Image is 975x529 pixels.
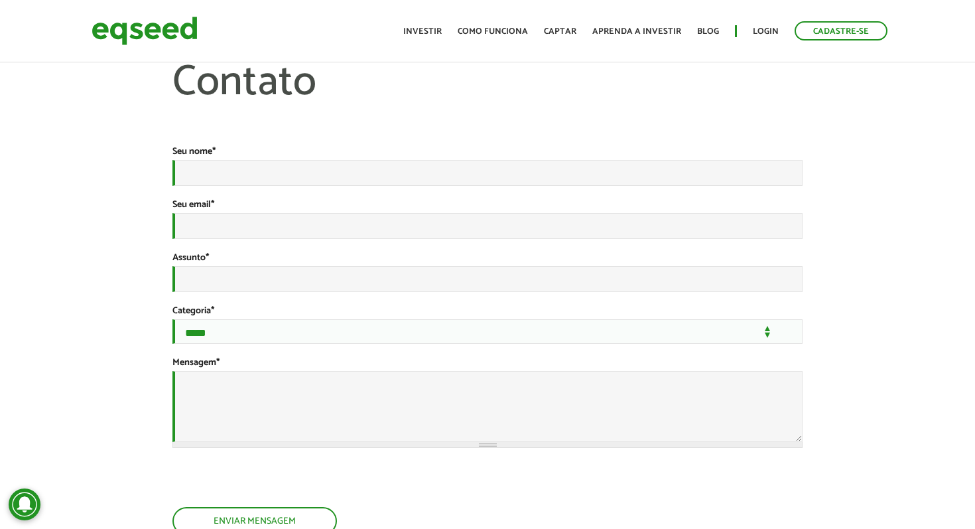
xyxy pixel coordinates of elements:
[753,27,779,36] a: Login
[172,200,214,210] label: Seu email
[172,254,209,263] label: Assunto
[172,147,216,157] label: Seu nome
[458,27,528,36] a: Como funciona
[795,21,887,40] a: Cadastre-se
[697,27,719,36] a: Blog
[172,358,220,368] label: Mensagem
[403,27,442,36] a: Investir
[206,250,209,265] span: Este campo é obrigatório.
[211,197,214,212] span: Este campo é obrigatório.
[592,27,681,36] a: Aprenda a investir
[544,27,576,36] a: Captar
[212,144,216,159] span: Este campo é obrigatório.
[172,60,803,146] h1: Contato
[92,13,198,48] img: EqSeed
[211,303,214,319] span: Este campo é obrigatório.
[172,307,214,316] label: Categoria
[216,355,220,370] span: Este campo é obrigatório.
